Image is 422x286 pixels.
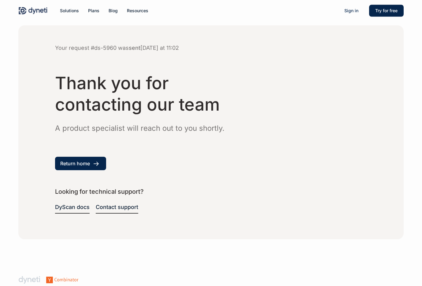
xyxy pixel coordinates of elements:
[55,157,106,170] a: Return home
[18,6,48,15] img: Dyneti Technologies
[369,7,404,14] a: Try for free
[338,6,365,16] a: Sign in
[109,7,118,14] a: Blog
[109,8,118,13] span: Blog
[60,160,90,167] span: Return home
[55,72,248,115] h3: Thank you for contacting our team
[88,7,99,14] a: Plans
[55,203,90,214] a: DyScan docs
[88,8,99,13] span: Plans
[55,123,248,133] h3: A product specialist will reach out to you shortly.
[96,203,138,214] a: Contact support
[55,189,248,195] h3: Looking for technical support?
[60,8,79,13] span: Solutions
[344,8,358,13] span: Sign in
[60,7,79,14] a: Solutions
[375,8,398,13] span: Try for free
[55,44,248,52] div: Your request #ds-5960 was [DATE] at 11:02
[127,8,148,13] span: Resources
[129,45,140,51] span: sent
[127,7,148,14] a: Resources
